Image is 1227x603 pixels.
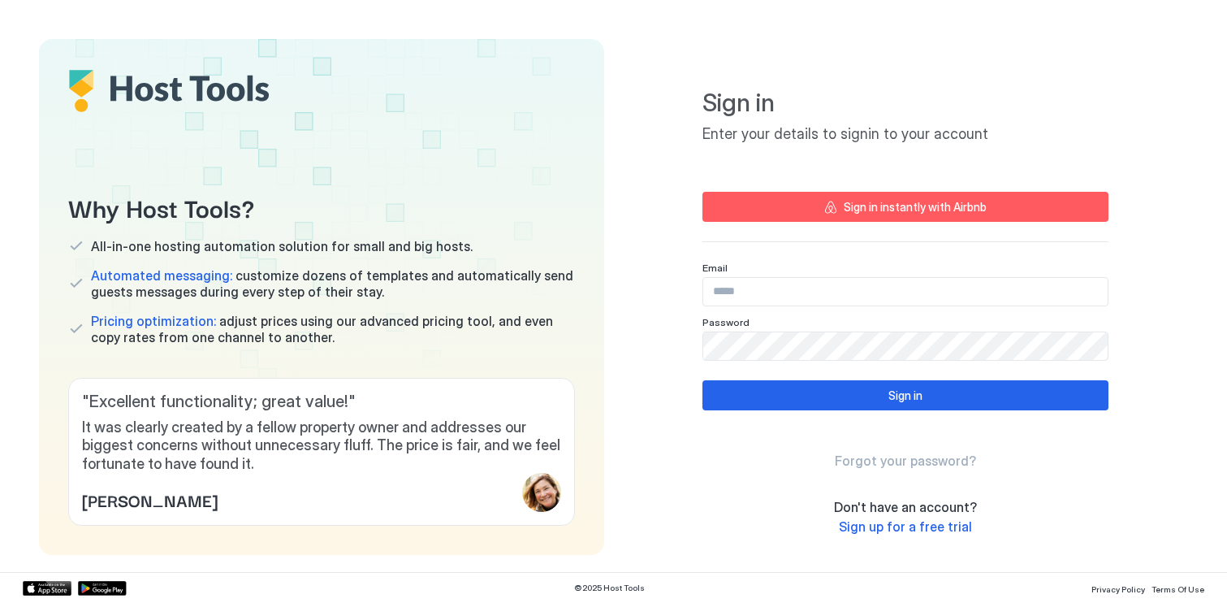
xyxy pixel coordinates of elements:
button: Sign in instantly with Airbnb [702,192,1108,222]
button: Sign in [702,380,1108,410]
span: Automated messaging: [91,267,232,284]
span: adjust prices using our advanced pricing tool, and even copy rates from one channel to another. [91,313,575,345]
a: Forgot your password? [835,453,976,470]
span: customize dozens of templates and automatically send guests messages during every step of their s... [91,267,575,300]
input: Input Field [703,332,1108,360]
div: profile [522,473,561,512]
span: Privacy Policy [1091,584,1145,594]
a: Sign up for a free trial [839,518,972,536]
span: " Excellent functionality; great value! " [82,392,561,412]
span: All-in-one hosting automation solution for small and big hosts. [91,238,473,254]
div: Sign in [888,387,922,404]
a: Google Play Store [78,581,127,596]
span: Email [702,262,728,274]
span: Pricing optimization: [91,313,216,329]
span: Don't have an account? [834,499,977,515]
span: Password [702,316,750,328]
span: It was clearly created by a fellow property owner and addresses our biggest concerns without unne... [82,419,561,474]
a: Terms Of Use [1151,579,1204,596]
a: Privacy Policy [1091,579,1145,596]
span: Why Host Tools? [68,189,575,225]
span: Terms Of Use [1151,584,1204,594]
span: [PERSON_NAME] [82,488,218,512]
span: Sign in [702,88,1108,119]
span: Sign up for a free trial [839,518,972,535]
input: Input Field [703,278,1108,306]
span: Enter your details to signin to your account [702,125,1108,144]
div: Sign in instantly with Airbnb [844,198,987,215]
span: © 2025 Host Tools [574,583,645,593]
a: App Store [23,581,71,596]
